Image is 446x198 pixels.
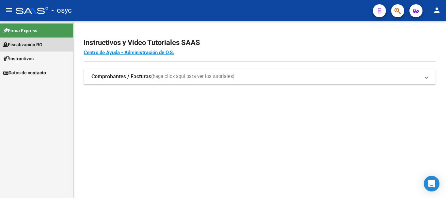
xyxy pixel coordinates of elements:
[91,73,151,80] strong: Comprobantes / Facturas
[84,69,436,84] mat-expansion-panel-header: Comprobantes / Facturas(haga click aquí para ver los tutoriales)
[84,37,436,49] h2: Instructivos y Video Tutoriales SAAS
[3,69,46,76] span: Datos de contacto
[433,6,441,14] mat-icon: person
[151,73,234,80] span: (haga click aquí para ver los tutoriales)
[84,50,174,55] a: Centro de Ayuda - Administración de O.S.
[3,41,42,48] span: Fiscalización RG
[3,55,34,62] span: Instructivos
[52,3,72,18] span: - osyc
[5,6,13,14] mat-icon: menu
[424,176,439,191] div: Open Intercom Messenger
[3,27,37,34] span: Firma Express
